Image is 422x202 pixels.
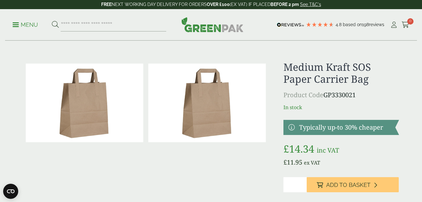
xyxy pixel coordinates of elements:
span: ex VAT [304,159,320,166]
span: £ [283,142,289,155]
span: £ [283,158,287,166]
span: Based on [343,22,362,27]
strong: OVER £100 [207,2,230,7]
img: Medium Kraft SOS Paper Carrier Bag 0 [26,64,143,142]
strong: FREE [101,2,112,7]
h1: Medium Kraft SOS Paper Carrier Bag [283,61,399,85]
span: inc VAT [317,146,339,154]
i: Cart [402,22,409,28]
i: My Account [390,22,398,28]
a: Menu [13,21,38,27]
span: reviews [369,22,384,27]
bdi: 14.34 [283,142,314,155]
img: GreenPak Supplies [181,17,244,32]
span: Add to Basket [326,182,370,188]
button: Add to Basket [307,177,399,192]
p: GP3330021 [283,90,399,100]
span: Product Code [283,91,323,99]
span: 0 [407,18,414,25]
p: Menu [13,21,38,29]
button: Open CMP widget [3,184,18,199]
bdi: 11.95 [283,158,302,166]
strong: BEFORE 2 pm [271,2,299,7]
span: 198 [362,22,369,27]
a: 0 [402,20,409,30]
img: REVIEWS.io [277,23,304,27]
div: 4.79 Stars [306,22,334,27]
p: In stock [283,104,399,111]
img: Medium Kraft SOS Paper Carrier Bag Full Case 0 [148,64,266,142]
span: 4.8 [336,22,343,27]
a: See T&C's [300,2,321,7]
